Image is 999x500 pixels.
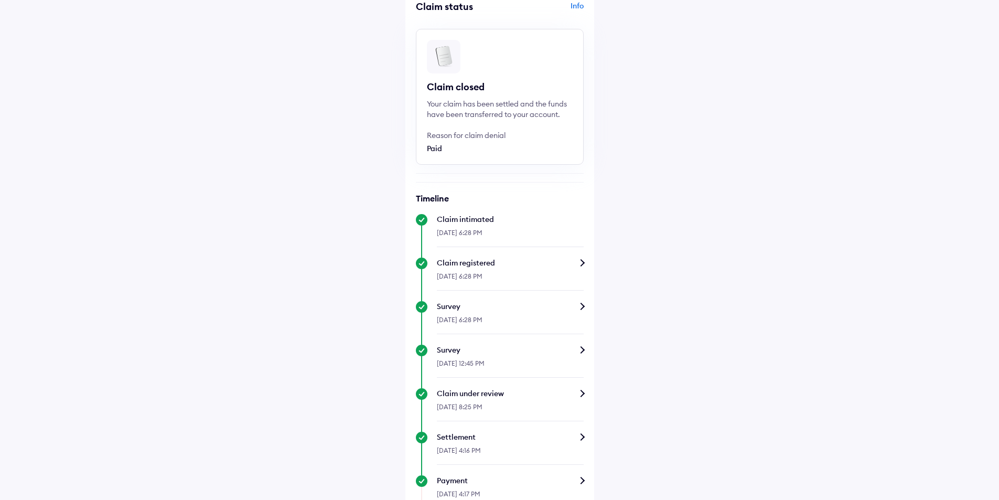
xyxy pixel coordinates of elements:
[437,399,584,421] div: [DATE] 8:25 PM
[437,258,584,268] div: Claim registered
[437,225,584,247] div: [DATE] 6:28 PM
[437,388,584,399] div: Claim under review
[437,432,584,442] div: Settlement
[437,268,584,291] div: [DATE] 6:28 PM
[437,312,584,334] div: [DATE] 6:28 PM
[437,214,584,225] div: Claim intimated
[427,81,573,93] div: Claim closed
[502,1,584,20] div: Info
[437,301,584,312] div: Survey
[437,442,584,465] div: [DATE] 4:16 PM
[437,355,584,378] div: [DATE] 12:45 PM
[437,475,584,486] div: Payment
[427,99,573,120] div: Your claim has been settled and the funds have been transferred to your account.
[416,193,584,204] h6: Timeline
[437,345,584,355] div: Survey
[427,130,542,141] div: Reason for claim denial
[416,1,497,13] div: Claim status
[427,143,542,154] div: Paid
